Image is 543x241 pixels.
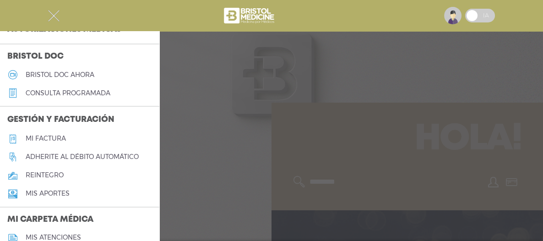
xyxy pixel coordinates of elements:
[48,10,60,22] img: Cober_menu-close-white.svg
[223,5,277,27] img: bristol-medicine-blanco.png
[26,153,139,161] h5: Adherite al débito automático
[26,135,66,142] h5: Mi factura
[26,71,94,79] h5: Bristol doc ahora
[444,7,462,24] img: profile-placeholder.svg
[26,89,110,97] h5: consulta programada
[26,190,70,197] h5: Mis aportes
[26,171,64,179] h5: reintegro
